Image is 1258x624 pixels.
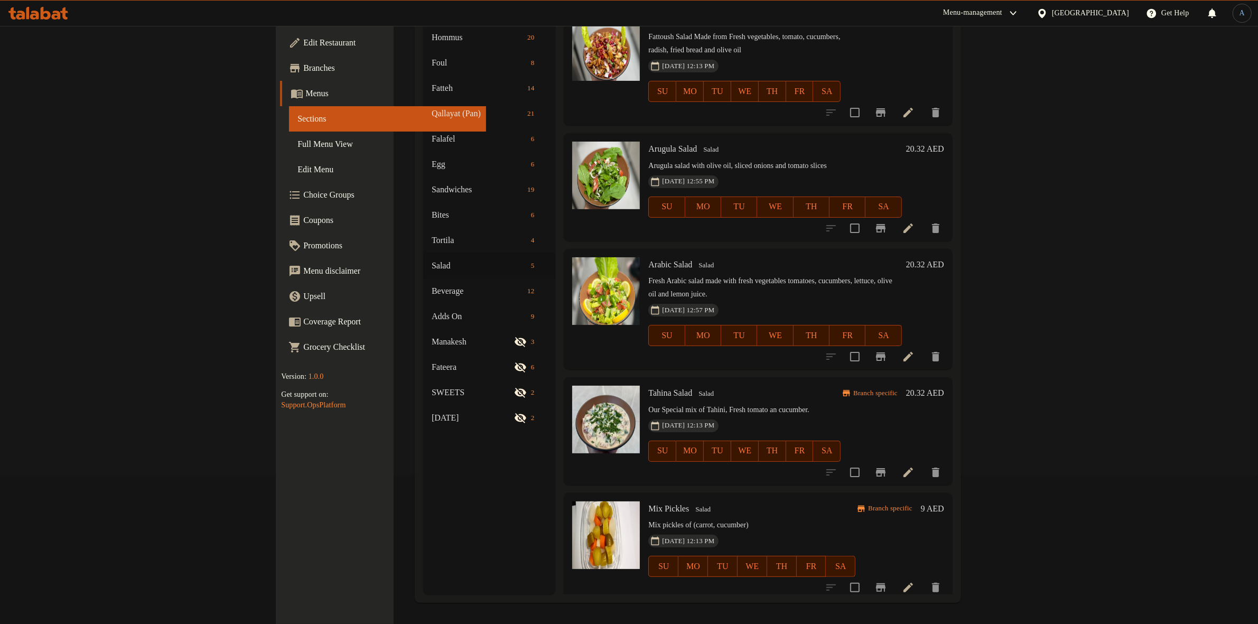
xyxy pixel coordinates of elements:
[689,328,717,343] span: MO
[527,158,539,171] div: items
[432,285,523,297] span: Beverage
[572,386,640,453] img: Tahina Salad
[648,556,678,577] button: SU
[648,519,855,532] p: Mix pickles of (carrot, cucumber)
[523,109,538,119] span: 21
[432,310,527,323] span: Adds On
[902,350,915,363] a: Edit menu item
[527,209,539,221] div: items
[902,581,915,594] a: Edit menu item
[658,61,719,71] span: [DATE] 12:13 PM
[653,84,672,99] span: SU
[658,305,719,315] span: [DATE] 12:57 PM
[868,100,893,125] button: Branch-specific-item
[725,328,753,343] span: TU
[572,257,640,325] img: Arabic Salad
[648,504,689,513] span: Mix Pickles
[786,441,814,462] button: FR
[817,443,836,459] span: SA
[902,222,915,235] a: Edit menu item
[527,362,539,372] span: 6
[648,81,676,102] button: SU
[738,556,767,577] button: WE
[923,460,948,485] button: delete
[849,388,901,398] span: Branch specific
[432,57,527,69] span: Foul
[691,504,715,516] span: Salad
[676,441,704,462] button: MO
[432,361,514,374] span: Fateera
[514,412,527,424] svg: Inactive section
[759,441,786,462] button: TH
[423,355,555,380] div: Fateera6
[303,62,478,74] span: Branches
[523,183,538,196] div: items
[297,163,478,176] span: Edit Menu
[527,310,539,323] div: items
[868,575,893,600] button: Branch-specific-item
[865,197,901,218] button: SA
[309,372,324,380] span: 1.0.0
[527,210,539,220] span: 6
[303,36,478,49] span: Edit Restaurant
[523,285,538,297] div: items
[731,441,759,462] button: WE
[527,336,539,348] div: items
[527,261,539,271] span: 5
[694,388,718,400] span: Salad
[297,113,478,125] span: Sections
[683,559,704,574] span: MO
[289,157,486,182] a: Edit Menu
[280,309,486,334] a: Coverage Report
[423,380,555,405] div: SWEETS2
[514,336,527,348] svg: Inactive section
[432,133,527,145] span: Falafel
[523,33,538,43] span: 20
[523,82,538,95] div: items
[303,341,478,353] span: Grocery Checklist
[844,461,866,483] span: Select to update
[572,13,640,81] img: Fattoush Salad
[826,556,855,577] button: SA
[648,275,901,301] p: Fresh Arabic salad made with fresh vegetables tomatoes, cucumbers, lettuce, olive oil and lemon j...
[423,76,555,101] div: Fatteh14
[572,501,640,569] img: Mix Pickles
[870,199,897,215] span: SA
[303,189,478,201] span: Choice Groups
[681,84,700,99] span: MO
[813,81,841,102] button: SA
[527,57,539,69] div: items
[653,199,681,215] span: SU
[761,328,789,343] span: WE
[813,441,841,462] button: SA
[289,106,486,132] a: Sections
[432,158,527,171] span: Egg
[432,31,523,44] span: Hommus
[868,216,893,241] button: Branch-specific-item
[303,315,478,328] span: Coverage Report
[735,84,754,99] span: WE
[868,344,893,369] button: Branch-specific-item
[731,81,759,102] button: WE
[527,259,539,272] div: items
[527,134,539,144] span: 6
[432,107,523,120] span: Qallayat (Pan)
[865,325,901,346] button: SA
[653,443,672,459] span: SU
[658,176,719,187] span: [DATE] 12:55 PM
[923,216,948,241] button: delete
[794,197,830,218] button: TH
[797,556,826,577] button: FR
[527,361,539,374] div: items
[834,328,861,343] span: FR
[281,401,346,409] a: Support.OpsPlatform
[280,334,486,360] a: Grocery Checklist
[923,575,948,600] button: delete
[423,405,555,431] div: [DATE]2
[761,199,789,215] span: WE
